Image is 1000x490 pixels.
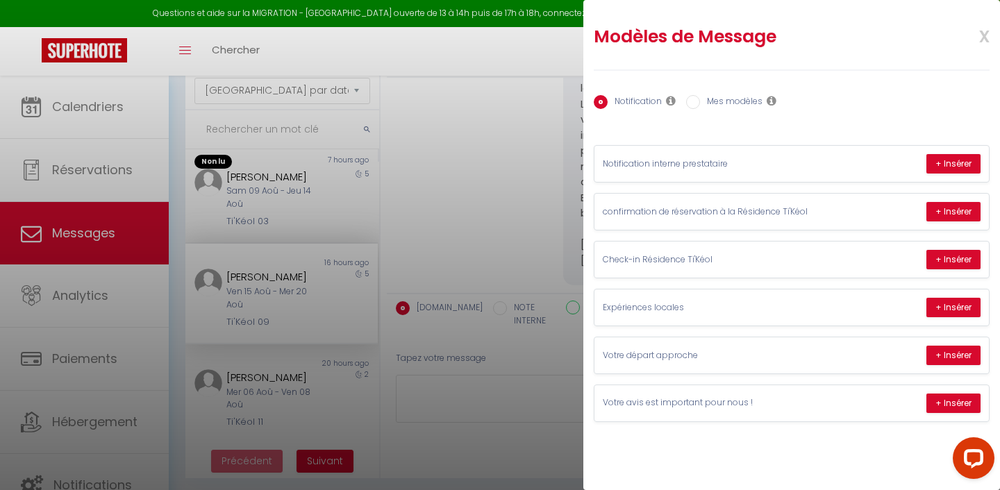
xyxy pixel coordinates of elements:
button: + Insérer [926,346,981,365]
h2: Modèles de Message [594,26,917,48]
p: Notification interne prestataire [603,158,811,171]
p: Votre avis est important pour nous ! [603,396,811,409]
p: Check-in Résidence Ti'Kéol [603,253,811,267]
button: + Insérer [926,154,981,174]
iframe: LiveChat chat widget [942,432,1000,490]
p: Expériences locales [603,301,811,314]
label: Notification [608,95,662,110]
span: x [946,19,990,51]
p: confirmation de réservation à la Résidence Ti'Kéol [603,205,811,219]
p: Votre départ approche [603,349,811,362]
button: + Insérer [926,202,981,221]
i: Les notifications sont visibles par toi et ton équipe [666,95,676,106]
label: Mes modèles [700,95,762,110]
i: Les modèles généraux sont visibles par vous et votre équipe [767,95,776,106]
button: + Insérer [926,298,981,317]
button: + Insérer [926,394,981,413]
button: + Insérer [926,250,981,269]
